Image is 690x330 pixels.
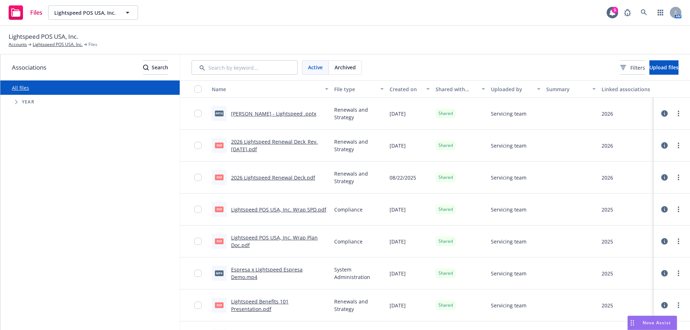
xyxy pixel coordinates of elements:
span: pdf [215,206,224,212]
span: Renewals and Strategy [334,106,384,121]
a: more [674,301,683,310]
button: Filters [620,60,645,75]
span: Upload files [649,64,678,71]
div: Tree Example [0,95,180,109]
span: 08/22/2025 [390,174,416,181]
span: Nova Assist [643,320,671,326]
button: Summary [543,80,599,98]
a: more [674,205,683,214]
span: [DATE] [390,238,406,245]
div: Name [212,85,321,93]
span: mp4 [215,270,224,276]
div: Summary [546,85,588,93]
span: Servicing team [491,174,526,181]
input: Toggle Row Selected [194,110,202,117]
span: Servicing team [491,142,526,149]
span: Filters [620,64,645,71]
button: File type [331,80,387,98]
a: Search [637,5,651,20]
a: more [674,109,683,118]
a: Lightspeed Benefits 101 Presentation.pdf [231,298,289,312]
span: Renewals and Strategy [334,170,384,185]
a: Switch app [653,5,668,20]
span: Servicing team [491,206,526,213]
div: 2026 [602,110,613,117]
a: 2026 Lightspeed Renewal Deck_Rev.[DATE].pdf [231,138,318,153]
span: Shared [438,270,453,276]
span: Renewals and Strategy [334,298,384,313]
span: pdf [215,302,224,308]
span: [DATE] [390,110,406,117]
a: 2026 Lightspeed Renewal Deck.pdf [231,174,315,181]
a: Lightspeed POS USA, Inc. Wrap Plan Doc.pdf [231,234,318,248]
input: Toggle Row Selected [194,238,202,245]
a: more [674,269,683,278]
span: pdf [215,238,224,244]
span: Servicing team [491,238,526,245]
span: Filters [630,64,645,71]
input: Toggle Row Selected [194,174,202,181]
span: Lightspeed POS USA, Inc. [54,9,116,17]
button: Created on [387,80,433,98]
button: Linked associations [599,80,654,98]
span: Servicing team [491,110,526,117]
button: Lightspeed POS USA, Inc. [48,5,138,20]
div: 2025 [602,206,613,213]
span: Servicing team [491,302,526,309]
span: pdf [215,143,224,148]
button: Name [209,80,331,98]
input: Toggle Row Selected [194,302,202,309]
span: [DATE] [390,206,406,213]
input: Toggle Row Selected [194,206,202,213]
div: 2025 [602,238,613,245]
span: pdf [215,175,224,180]
span: Shared [438,174,453,181]
button: Upload files [649,60,678,75]
a: Espresa x Lightspeed Espresa Demo.mp4 [231,266,303,280]
span: Year [22,100,34,104]
span: Shared [438,110,453,117]
div: Created on [390,85,422,93]
input: Toggle Row Selected [194,270,202,277]
span: Compliance [334,238,363,245]
span: Servicing team [491,270,526,277]
input: Select all [194,85,202,93]
div: Drag to move [628,316,637,330]
input: Search by keyword... [192,60,298,75]
div: Shared with client [436,85,477,93]
span: [DATE] [390,142,406,149]
span: Active [308,64,323,71]
div: 2025 [602,270,613,277]
span: System Administration [334,266,384,281]
span: [DATE] [390,302,406,309]
a: [PERSON_NAME] - Lightspeed .pptx [231,110,316,117]
div: Uploaded by [491,85,533,93]
a: more [674,141,683,150]
span: [DATE] [390,270,406,277]
div: Linked associations [602,85,651,93]
a: Lightspeed POS USA, Inc. Wrap SPD.pdf [231,206,326,213]
span: Associations [12,63,46,72]
span: Files [30,10,42,15]
span: Renewals and Strategy [334,138,384,153]
span: Archived [335,64,356,71]
button: SearchSearch [143,60,168,75]
a: more [674,237,683,246]
input: Toggle Row Selected [194,142,202,149]
div: 2026 [602,142,613,149]
button: Shared with client [433,80,488,98]
div: 5 [612,7,618,13]
span: Shared [438,238,453,245]
div: Search [143,61,168,74]
span: Shared [438,142,453,149]
a: All files [12,84,29,91]
a: Accounts [9,41,27,48]
a: Files [6,3,45,23]
span: Lightspeed POS USA, Inc. [9,32,78,41]
a: more [674,173,683,182]
a: Lightspeed POS USA, Inc. [33,41,83,48]
div: 2025 [602,302,613,309]
span: Shared [438,302,453,308]
svg: Search [143,65,149,70]
div: 2026 [602,174,613,181]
